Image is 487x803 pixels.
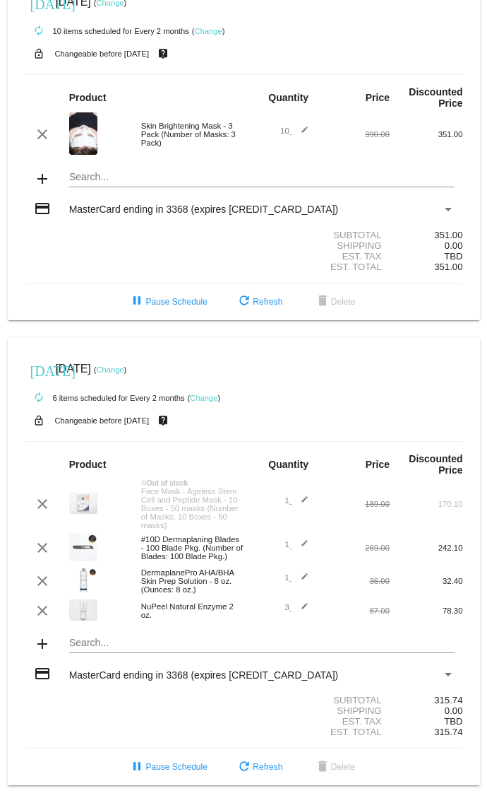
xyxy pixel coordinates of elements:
div: Est. Total [243,727,390,737]
mat-icon: delete [314,759,331,776]
mat-icon: lock_open [30,45,47,63]
mat-icon: clear [34,126,51,143]
button: Delete [303,754,367,780]
div: DermaplanePro AHA/BHA Skin Prep Solution - 8 oz. (Ounces: 8 oz.) [134,568,243,594]
div: 87.00 [317,606,390,615]
mat-icon: delete [314,293,331,310]
small: 10 items scheduled for Every 2 months [25,27,189,35]
div: Subtotal [243,695,390,705]
mat-icon: live_help [155,45,172,63]
mat-icon: clear [34,573,51,590]
div: 32.40 [390,577,463,585]
mat-icon: edit [291,573,308,590]
span: 351.00 [434,262,462,272]
mat-icon: live_help [155,411,172,430]
strong: Quantity [268,92,308,103]
span: 3 [285,603,309,611]
mat-icon: add [34,170,51,187]
span: 1 [285,496,309,505]
span: Refresh [236,297,282,307]
a: Change [96,365,124,374]
mat-icon: edit [291,496,308,512]
span: TBD [444,716,462,727]
small: ( ) [94,365,127,374]
small: Changeable before [DATE] [55,49,150,58]
div: 315.74 [390,695,463,705]
span: Delete [314,297,356,307]
div: Skin Brightening Mask - 3 Pack (Number of Masks: 3 Pack) [134,122,243,147]
a: Change [195,27,222,35]
span: 315.74 [434,727,462,737]
span: [DATE] [55,363,90,375]
mat-icon: edit [291,539,308,556]
mat-select: Payment Method [69,669,455,681]
mat-icon: edit [291,126,308,143]
span: 1 [285,573,309,582]
span: Delete [314,762,356,772]
mat-icon: add [34,635,51,652]
mat-icon: refresh [236,293,253,310]
div: #10D Dermaplaning Blades - 100 Blade Pkg. (Number of Blades: 100 Blade Pkg.) [134,535,243,561]
div: Est. Total [243,262,390,272]
img: dermaplanepro-10d-dermaplaning-blade-close-up.png [69,533,97,561]
mat-select: Payment Method [69,204,455,215]
mat-icon: not_interested [141,480,147,486]
span: 0.00 [445,705,463,716]
button: Pause Schedule [117,754,218,780]
div: 390.00 [317,130,390,139]
span: Refresh [236,762,282,772]
span: 10 [280,127,308,135]
strong: Quantity [268,459,308,470]
div: Shipping [243,240,390,251]
div: Face Mask - Ageless Stem Cell and Peptide Mask - 10 Boxes - 50 masks (Number of Masks: 10 Boxes -... [134,487,243,529]
div: Est. Tax [243,716,390,727]
img: RenoPhotographer_%C2%A9MarcelloRostagni2018_HeadshotPhotographyReno_IMG_0584.jpg [69,599,97,621]
mat-icon: edit [291,602,308,619]
div: 78.30 [390,606,463,615]
div: Est. Tax [243,251,390,262]
button: Refresh [224,754,294,780]
img: Cart-Images-24.png [69,566,97,594]
strong: Price [366,92,390,103]
mat-icon: credit_card [34,665,51,682]
strong: Product [69,92,107,103]
strong: Price [366,459,390,470]
div: 269.00 [317,544,390,552]
mat-icon: autorenew [30,23,47,40]
mat-icon: pause [128,293,145,310]
span: 0.00 [445,240,463,251]
mat-icon: clear [34,602,51,619]
div: 36.00 [317,577,390,585]
small: Changeable before [DATE] [55,416,150,425]
div: Shipping [243,705,390,716]
div: 351.00 [390,130,463,139]
strong: Discounted Price [409,86,462,109]
button: Refresh [224,289,294,315]
img: Dermaplane_peptide_mask.jpg.jpeg [69,493,97,514]
span: Pause Schedule [128,297,207,307]
input: Search... [69,172,455,183]
div: 189.00 [317,500,390,508]
input: Search... [69,638,455,649]
small: ( ) [192,27,225,35]
small: 6 items scheduled for Every 2 months [25,394,185,402]
mat-icon: credit_card [34,200,51,217]
div: 242.10 [390,544,463,552]
div: 170.10 [390,500,463,508]
span: MasterCard ending in 3368 (expires [CREDIT_CARD_DATA]) [69,204,339,215]
img: brightening.jpeg [69,112,97,155]
mat-icon: clear [34,496,51,512]
small: ( ) [188,394,221,402]
a: Change [190,394,217,402]
span: Pause Schedule [128,762,207,772]
strong: Product [69,459,107,470]
div: Subtotal [243,230,390,240]
span: 1 [285,540,309,549]
mat-icon: lock_open [30,411,47,430]
mat-icon: autorenew [30,389,47,406]
mat-icon: refresh [236,759,253,776]
div: 351.00 [390,230,463,240]
mat-icon: [DATE] [30,361,47,378]
mat-icon: pause [128,759,145,776]
mat-icon: clear [34,539,51,556]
